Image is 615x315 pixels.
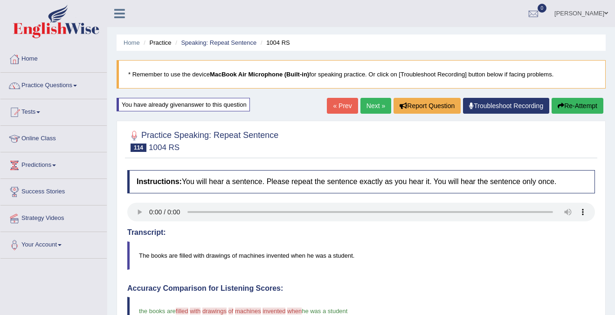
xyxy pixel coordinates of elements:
[0,46,107,69] a: Home
[0,99,107,123] a: Tests
[210,71,309,78] b: MacBook Air Microphone (Built-in)
[538,4,547,13] span: 0
[258,38,290,47] li: 1004 RS
[149,143,180,152] small: 1004 RS
[327,98,358,114] a: « Prev
[302,308,347,315] span: he was a student
[360,98,391,114] a: Next »
[127,129,278,152] h2: Practice Speaking: Repeat Sentence
[190,308,200,315] span: with
[463,98,549,114] a: Troubleshoot Recording
[202,308,227,315] span: drawings
[117,98,250,111] div: You have already given answer to this question
[127,284,595,293] h4: Accuracy Comparison for Listening Scores:
[127,228,595,237] h4: Transcript:
[235,308,261,315] span: machines
[0,152,107,176] a: Predictions
[552,98,603,114] button: Re-Attempt
[124,39,140,46] a: Home
[176,308,188,315] span: filled
[181,39,256,46] a: Speaking: Repeat Sentence
[141,38,171,47] li: Practice
[127,241,595,270] blockquote: The books are filled with drawings of machines invented when he was a student.
[139,308,176,315] span: the books are
[263,308,285,315] span: invented
[0,179,107,202] a: Success Stories
[117,60,606,89] blockquote: * Remember to use the device for speaking practice. Or click on [Troubleshoot Recording] button b...
[0,205,107,229] a: Strategy Videos
[0,126,107,149] a: Online Class
[127,170,595,193] h4: You will hear a sentence. Please repeat the sentence exactly as you hear it. You will hear the se...
[137,178,182,185] b: Instructions:
[0,73,107,96] a: Practice Questions
[394,98,461,114] button: Report Question
[131,144,146,152] span: 114
[287,308,302,315] span: when
[228,308,234,315] span: of
[0,232,107,255] a: Your Account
